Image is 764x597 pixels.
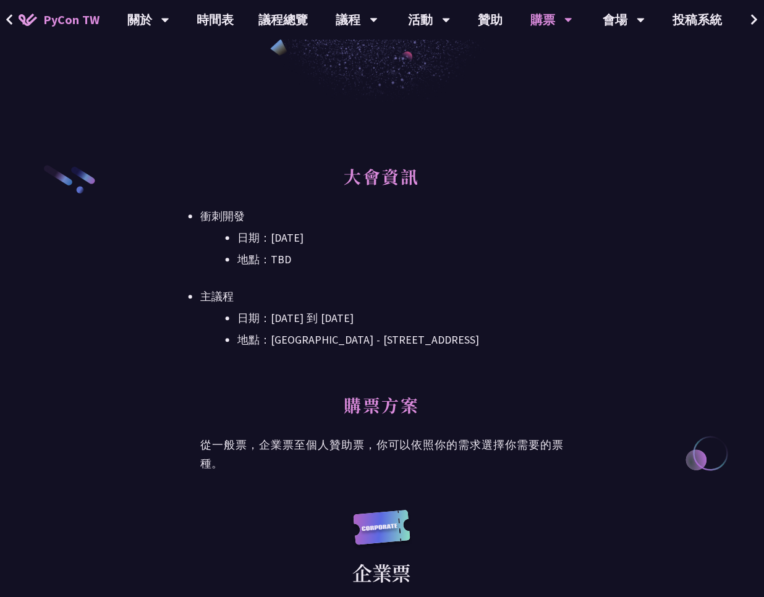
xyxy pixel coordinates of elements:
h2: 大會資訊 [200,164,564,201]
li: 衝刺開發 [200,208,564,269]
img: corporate.a587c14.svg [351,510,413,558]
li: 主議程 [200,288,564,350]
div: 企業票 [352,558,412,588]
span: PyCon TW [43,11,100,29]
li: 日期：[DATE] 到 [DATE] [237,310,564,328]
li: 日期：[DATE] [237,229,564,248]
li: 地點：TBD [237,251,564,269]
p: 從一般票，企業票至個人贊助票，你可以依照你的需求選擇你需要的票種。 [200,436,564,473]
img: Home icon of PyCon TW 2025 [19,14,37,26]
a: PyCon TW [6,4,112,35]
li: 地點：[GEOGRAPHIC_DATA] - ​[STREET_ADDRESS] [237,331,564,350]
h2: 購票方案 [200,393,564,430]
